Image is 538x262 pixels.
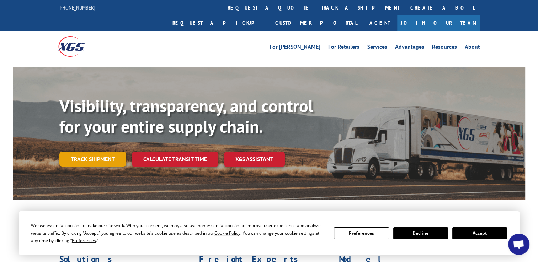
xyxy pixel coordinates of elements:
button: Preferences [334,227,389,239]
a: For [PERSON_NAME] [270,44,320,52]
a: Request a pickup [167,15,270,31]
a: Advantages [395,44,424,52]
button: Accept [452,227,507,239]
a: Agent [362,15,397,31]
a: For Retailers [328,44,359,52]
div: Cookie Consent Prompt [19,211,520,255]
span: Cookie Policy [214,230,240,236]
a: Services [367,44,387,52]
div: We use essential cookies to make our site work. With your consent, we may also use non-essential ... [31,222,325,244]
a: Customer Portal [270,15,362,31]
a: About [465,44,480,52]
span: Preferences [72,238,96,244]
a: Calculate transit time [132,152,218,167]
b: Visibility, transparency, and control for your entire supply chain. [59,95,313,137]
div: Open chat [508,234,529,255]
a: Join Our Team [397,15,480,31]
a: Resources [432,44,457,52]
a: Track shipment [59,152,126,167]
a: [PHONE_NUMBER] [58,4,95,11]
button: Decline [393,227,448,239]
a: XGS ASSISTANT [224,152,285,167]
